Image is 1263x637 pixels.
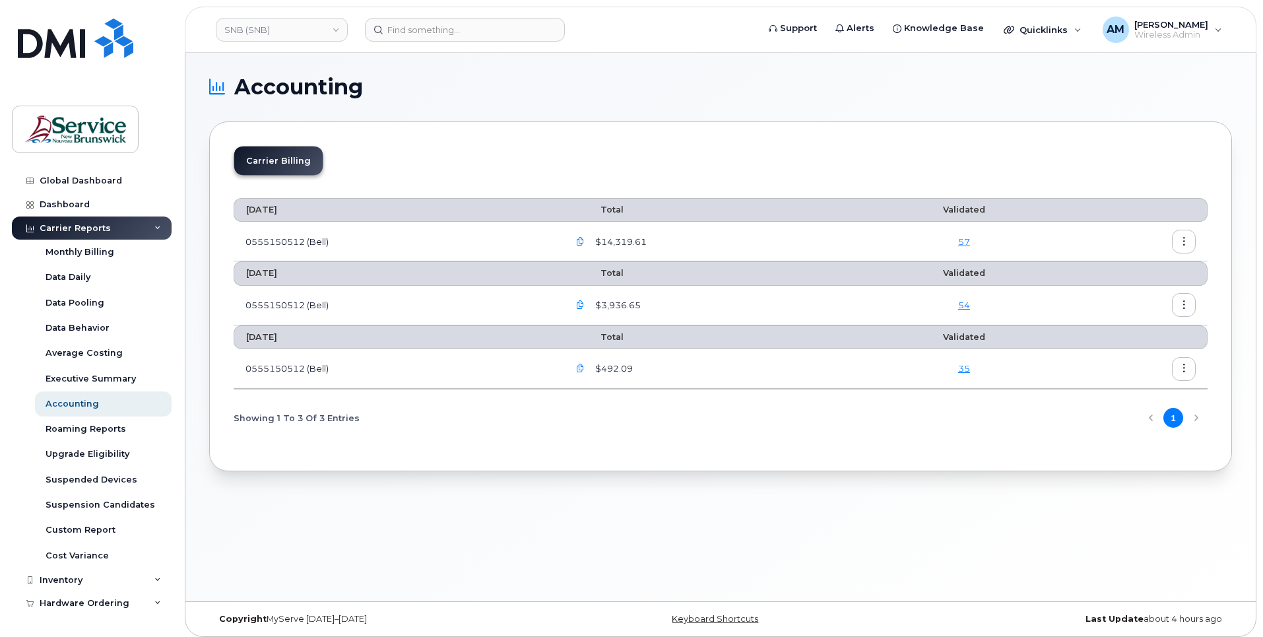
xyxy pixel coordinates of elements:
span: $14,319.61 [593,236,647,248]
a: Keyboard Shortcuts [672,614,758,624]
button: Page 1 [1163,408,1183,428]
span: Total [569,268,624,278]
th: [DATE] [234,261,557,285]
span: Total [569,205,624,215]
th: [DATE] [234,325,557,349]
th: Validated [864,198,1064,222]
span: $492.09 [593,362,633,375]
strong: Last Update [1085,614,1144,624]
a: 54 [958,300,970,310]
th: [DATE] [234,198,557,222]
span: $3,936.65 [593,299,641,312]
span: Showing 1 To 3 Of 3 Entries [234,408,360,428]
span: Total [569,332,624,342]
th: Validated [864,261,1064,285]
strong: Copyright [219,614,267,624]
th: Validated [864,325,1064,349]
a: 57 [958,236,970,247]
span: Accounting [234,77,363,97]
div: MyServe [DATE]–[DATE] [209,614,550,624]
td: 0555150512 (Bell) [234,286,557,325]
a: 35 [958,363,970,374]
td: 0555150512 (Bell) [234,349,557,389]
td: 0555150512 (Bell) [234,222,557,261]
div: about 4 hours ago [891,614,1232,624]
